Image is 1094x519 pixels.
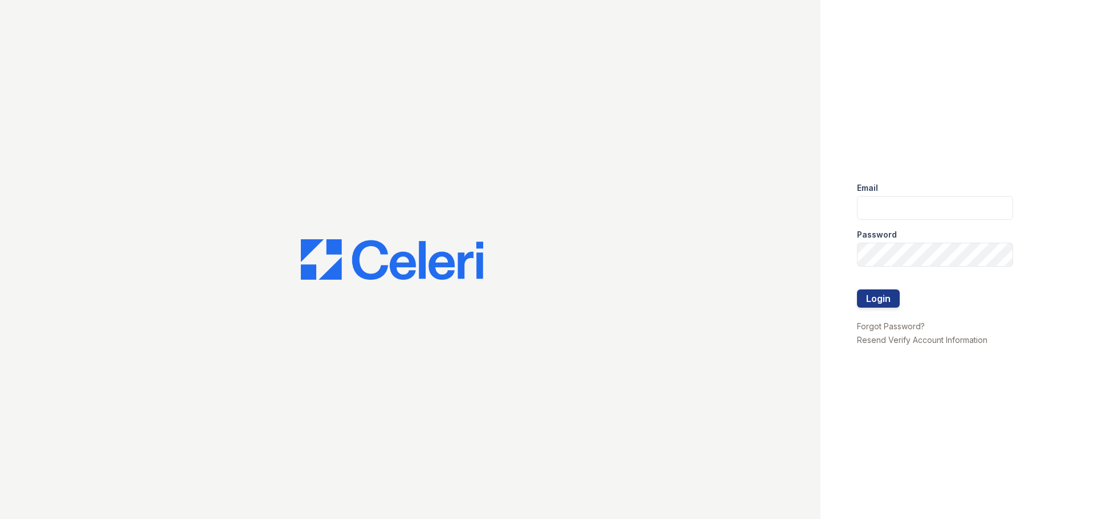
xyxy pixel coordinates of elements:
[857,289,900,308] button: Login
[301,239,483,280] img: CE_Logo_Blue-a8612792a0a2168367f1c8372b55b34899dd931a85d93a1a3d3e32e68fde9ad4.png
[857,182,878,194] label: Email
[857,321,925,331] a: Forgot Password?
[857,335,987,345] a: Resend Verify Account Information
[857,229,897,240] label: Password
